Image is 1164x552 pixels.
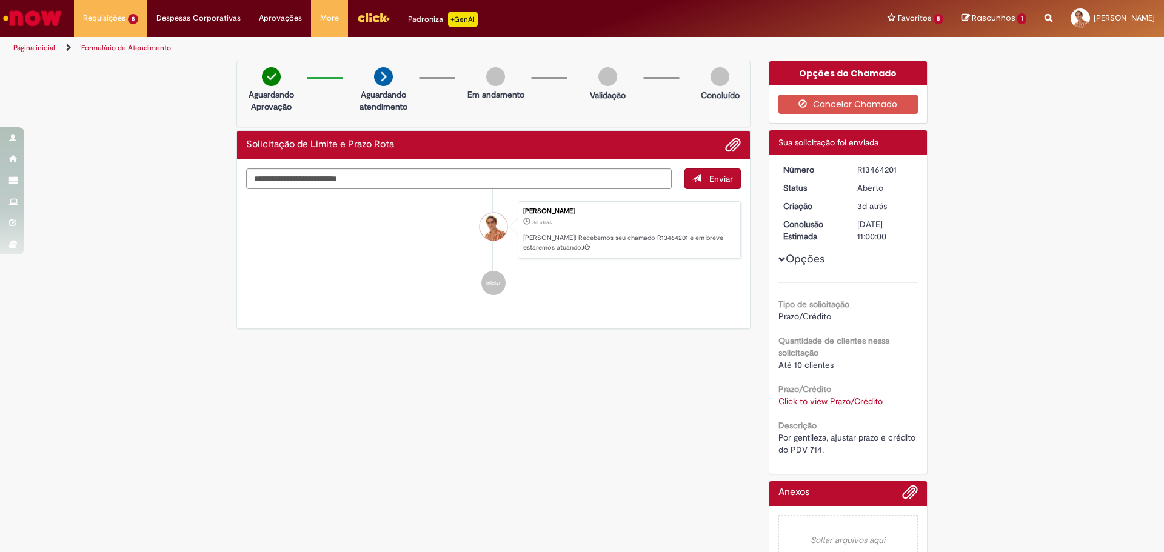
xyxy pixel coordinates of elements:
div: Opções do Chamado [769,61,928,85]
a: Click to view Prazo/Crédito [778,396,883,407]
span: More [320,12,339,24]
button: Cancelar Chamado [778,95,918,114]
textarea: Digite sua mensagem aqui... [246,168,672,189]
b: Tipo de solicitação [778,299,849,310]
h2: Anexos [778,487,809,498]
span: Despesas Corporativas [156,12,241,24]
dt: Número [774,164,849,176]
button: Enviar [684,168,741,189]
p: [PERSON_NAME]! Recebemos seu chamado R13464201 e em breve estaremos atuando. [523,233,734,252]
div: Alrino Alves Da Silva Junior [480,213,507,241]
button: Adicionar anexos [902,484,918,506]
span: 8 [128,14,138,24]
span: Até 10 clientes [778,359,834,370]
a: Rascunhos [962,13,1026,24]
p: +GenAi [448,12,478,27]
dt: Criação [774,200,849,212]
img: check-circle-green.png [262,67,281,86]
div: Padroniza [408,12,478,27]
span: Por gentileza, ajustar prazo e crédito do PDV 714. [778,432,918,455]
span: Requisições [83,12,125,24]
img: click_logo_yellow_360x200.png [357,8,390,27]
span: Prazo/Crédito [778,311,831,322]
p: Aguardando Aprovação [242,88,301,113]
dt: Conclusão Estimada [774,218,849,242]
span: 3d atrás [857,201,887,211]
div: Aberto [857,182,914,194]
span: Enviar [709,173,733,184]
span: Rascunhos [972,12,1015,24]
img: ServiceNow [1,6,64,30]
span: 1 [1017,13,1026,24]
b: Quantidade de clientes nessa solicitação [778,335,889,358]
li: Alrino Alves Da Silva Junior [246,201,741,259]
span: Sua solicitação foi enviada [778,137,878,148]
time: 29/08/2025 20:52:42 [532,219,552,226]
p: Em andamento [467,88,524,101]
div: [DATE] 11:00:00 [857,218,914,242]
button: Adicionar anexos [725,137,741,153]
ul: Trilhas de página [9,37,767,59]
div: R13464201 [857,164,914,176]
p: Aguardando atendimento [354,88,413,113]
span: 5 [934,14,944,24]
img: img-circle-grey.png [711,67,729,86]
img: img-circle-grey.png [486,67,505,86]
span: [PERSON_NAME] [1094,13,1155,23]
p: Concluído [701,89,740,101]
span: Aprovações [259,12,302,24]
img: img-circle-grey.png [598,67,617,86]
time: 29/08/2025 20:52:42 [857,201,887,211]
a: Formulário de Atendimento [81,43,171,53]
span: 3d atrás [532,219,552,226]
ul: Histórico de tíquete [246,189,741,308]
b: Prazo/Crédito [778,384,831,394]
a: Página inicial [13,43,55,53]
div: [PERSON_NAME] [523,208,734,215]
b: Descrição [778,420,817,431]
h2: Solicitação de Limite e Prazo Rota Histórico de tíquete [246,139,394,150]
div: 29/08/2025 20:52:42 [857,200,914,212]
p: Validação [590,89,626,101]
span: Favoritos [898,12,931,24]
img: arrow-next.png [374,67,393,86]
dt: Status [774,182,849,194]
